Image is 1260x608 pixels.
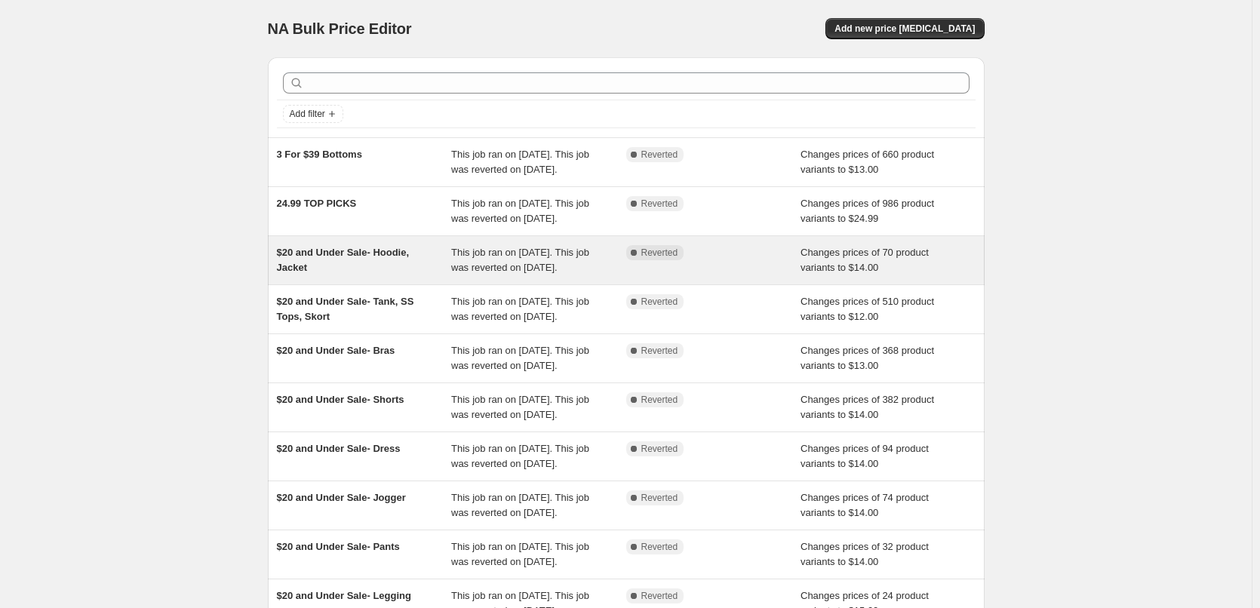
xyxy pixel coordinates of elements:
span: This job ran on [DATE]. This job was reverted on [DATE]. [451,443,589,469]
span: $20 and Under Sale- Legging [277,590,411,601]
span: Reverted [641,590,678,602]
span: This job ran on [DATE]. This job was reverted on [DATE]. [451,394,589,420]
span: This job ran on [DATE]. This job was reverted on [DATE]. [451,492,589,518]
span: Changes prices of 94 product variants to $14.00 [801,443,929,469]
span: $20 and Under Sale- Bras [277,345,395,356]
span: Changes prices of 368 product variants to $13.00 [801,345,934,371]
span: Reverted [641,492,678,504]
span: $20 and Under Sale- Tank, SS Tops, Skort [277,296,414,322]
span: Reverted [641,296,678,308]
span: This job ran on [DATE]. This job was reverted on [DATE]. [451,247,589,273]
span: Changes prices of 32 product variants to $14.00 [801,541,929,567]
span: $20 and Under Sale- Pants [277,541,400,552]
span: $20 and Under Sale- Shorts [277,394,404,405]
span: Reverted [641,541,678,553]
span: Add filter [290,108,325,120]
span: Changes prices of 74 product variants to $14.00 [801,492,929,518]
span: Changes prices of 986 product variants to $24.99 [801,198,934,224]
span: 3 For $39 Bottoms [277,149,362,160]
span: Add new price [MEDICAL_DATA] [834,23,975,35]
span: Changes prices of 510 product variants to $12.00 [801,296,934,322]
span: Changes prices of 660 product variants to $13.00 [801,149,934,175]
span: Changes prices of 382 product variants to $14.00 [801,394,934,420]
span: $20 and Under Sale- Dress [277,443,401,454]
span: Reverted [641,443,678,455]
span: Changes prices of 70 product variants to $14.00 [801,247,929,273]
span: Reverted [641,149,678,161]
span: $20 and Under Sale- Hoodie, Jacket [277,247,410,273]
span: Reverted [641,345,678,357]
span: This job ran on [DATE]. This job was reverted on [DATE]. [451,198,589,224]
button: Add new price [MEDICAL_DATA] [825,18,984,39]
span: Reverted [641,394,678,406]
span: This job ran on [DATE]. This job was reverted on [DATE]. [451,345,589,371]
span: $20 and Under Sale- Jogger [277,492,406,503]
button: Add filter [283,105,343,123]
span: Reverted [641,247,678,259]
span: This job ran on [DATE]. This job was reverted on [DATE]. [451,541,589,567]
span: This job ran on [DATE]. This job was reverted on [DATE]. [451,296,589,322]
span: NA Bulk Price Editor [268,20,412,37]
span: 24.99 TOP PICKS [277,198,357,209]
span: This job ran on [DATE]. This job was reverted on [DATE]. [451,149,589,175]
span: Reverted [641,198,678,210]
